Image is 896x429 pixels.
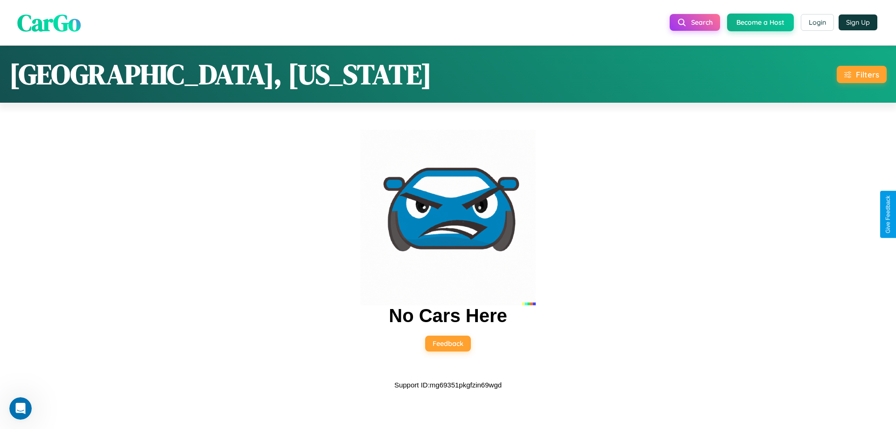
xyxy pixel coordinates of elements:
span: Search [691,18,713,27]
h1: [GEOGRAPHIC_DATA], [US_STATE] [9,55,432,93]
button: Become a Host [727,14,794,31]
button: Sign Up [839,14,877,30]
span: CarGo [17,6,81,38]
button: Filters [837,66,887,83]
iframe: Intercom live chat [9,397,32,420]
button: Login [801,14,834,31]
img: car [360,130,536,305]
p: Support ID: mg69351pkgfzin69wgd [394,379,502,391]
h2: No Cars Here [389,305,507,326]
button: Search [670,14,720,31]
button: Feedback [425,336,471,352]
div: Filters [856,70,879,79]
div: Give Feedback [885,196,891,233]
